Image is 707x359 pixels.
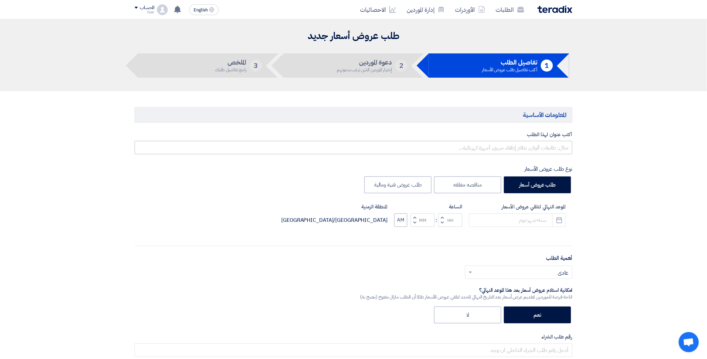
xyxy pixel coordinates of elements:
[194,8,208,12] span: English
[337,68,392,72] div: إختيار الموردين الذين ترغب بدعوتهم
[360,293,572,301] div: اتاحة فرصة للموردين لتقديم عرض أسعار بعد التاريخ النهائي المحدد لتلقي عروض الأسعار طالما أن الطلب...
[504,176,571,193] label: طلب عروض أسعار
[541,59,553,72] div: 1
[679,332,699,352] a: Open chat
[281,216,388,224] div: [GEOGRAPHIC_DATA]/[GEOGRAPHIC_DATA]
[364,176,432,193] label: طلب عروض فنية ومالية
[135,141,572,154] input: مثال: طابعات ألوان, نظام إطفاء حريق, أجهزة كهربائية...
[546,254,572,262] label: أهمية الطلب
[360,287,572,294] div: امكانية استلام عروض أسعار بعد هذا الموعد النهائي؟
[135,107,572,122] h5: المعلومات الأساسية
[401,2,450,17] a: إدارة الموردين
[450,2,491,17] a: الأوردرات
[394,213,407,227] button: AM
[482,68,538,72] div: أكتب تفاصيل طلب عروض الأسعار
[435,216,438,224] div: :
[250,59,262,72] div: 3
[482,59,538,66] h5: تفاصيل الطلب
[140,5,154,11] div: الحساب
[438,213,462,227] input: Hours
[491,2,529,17] a: الطلبات
[281,203,388,211] label: المنطقة الزمنية
[157,4,168,15] img: profile_test.png
[395,59,407,72] div: 2
[215,68,246,72] div: راجع تفاصيل طلبك
[504,307,571,323] label: نعم
[135,10,154,14] div: Yasir
[394,203,462,211] label: الساعة
[135,333,572,341] label: رقم طلب الشراء
[469,203,566,211] label: الموعد النهائي لتلقي عروض الأسعار
[434,307,501,323] label: لا
[189,4,219,15] button: English
[135,344,572,357] input: أدخل رقم طلب الشراء الداخلي ان وجد
[355,2,401,17] a: الاحصائيات
[538,5,572,13] img: Teradix logo
[434,176,501,193] label: مناقصه مغلقه
[411,213,435,227] input: Minutes
[469,213,566,227] input: سنة-شهر-يوم
[135,131,572,138] label: أكتب عنوان لهذا الطلب
[135,30,572,43] h2: طلب عروض أسعار جديد
[337,59,392,66] h5: دعوة الموردين
[215,59,246,66] h5: الملخص
[135,165,572,173] div: نوع طلب عروض الأسعار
